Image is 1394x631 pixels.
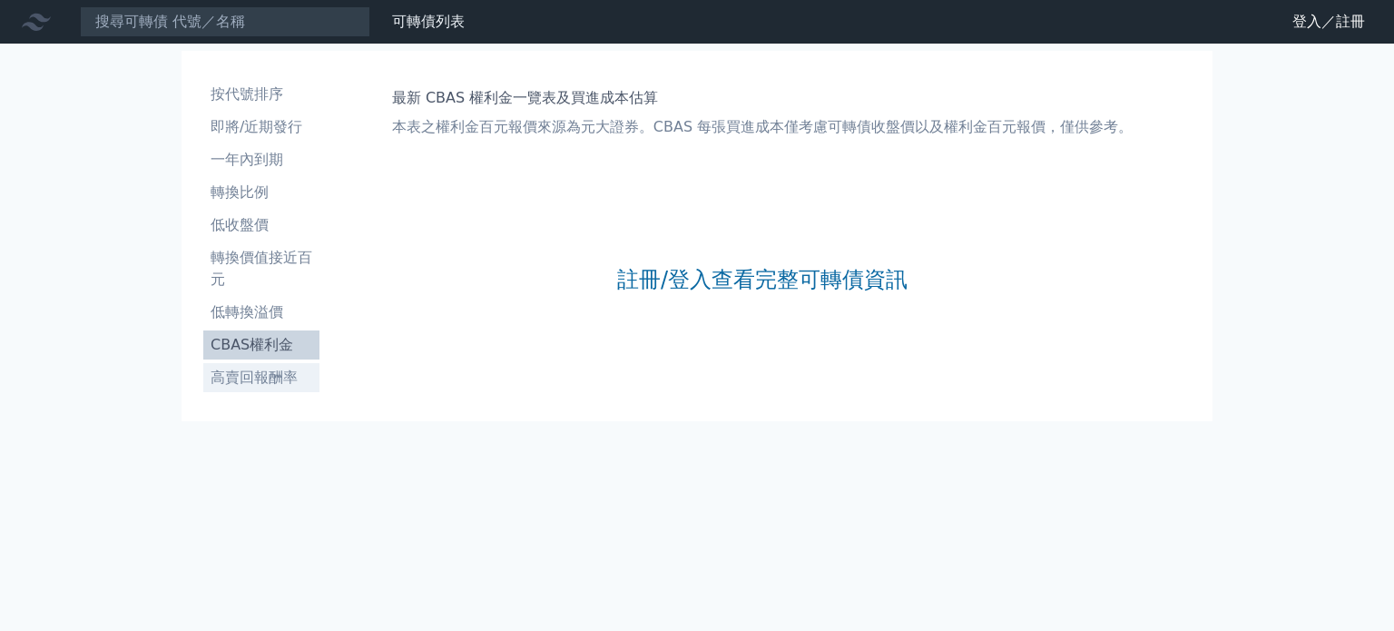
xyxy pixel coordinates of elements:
li: 即將/近期發行 [203,116,319,138]
li: 轉換比例 [203,182,319,203]
p: 本表之權利金百元報價來源為元大證券。CBAS 每張買進成本僅考慮可轉債收盤價以及權利金百元報價，僅供參考。 [392,116,1133,138]
a: 轉換比例 [203,178,319,207]
a: 按代號排序 [203,80,319,109]
li: 低轉換溢價 [203,301,319,323]
li: 轉換價值接近百元 [203,247,319,291]
li: 一年內到期 [203,149,319,171]
a: 低收盤價 [203,211,319,240]
a: CBAS權利金 [203,330,319,360]
li: CBAS權利金 [203,334,319,356]
a: 低轉換溢價 [203,298,319,327]
a: 高賣回報酬率 [203,363,319,392]
h1: 最新 CBAS 權利金一覽表及買進成本估算 [392,87,1133,109]
li: 按代號排序 [203,84,319,105]
input: 搜尋可轉債 代號／名稱 [80,6,370,37]
li: 低收盤價 [203,214,319,236]
li: 高賣回報酬率 [203,367,319,389]
a: 可轉債列表 [392,13,465,30]
a: 一年內到期 [203,145,319,174]
a: 轉換價值接近百元 [203,243,319,294]
a: 註冊/登入查看完整可轉債資訊 [617,265,908,294]
a: 登入／註冊 [1278,7,1379,36]
a: 即將/近期發行 [203,113,319,142]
